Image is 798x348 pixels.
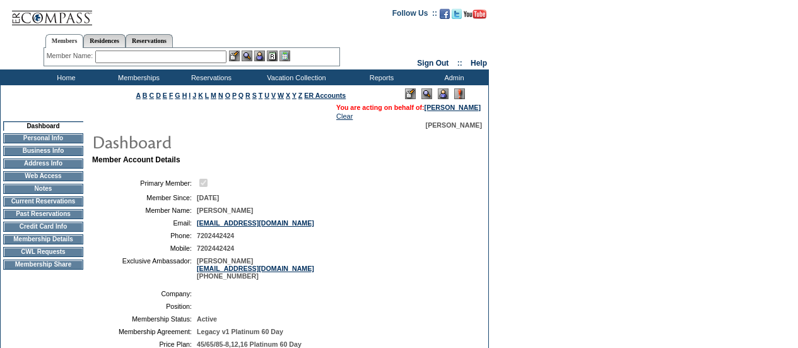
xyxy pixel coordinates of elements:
td: Credit Card Info [3,222,83,232]
a: Z [298,92,303,99]
a: S [252,92,257,99]
a: Y [292,92,296,99]
td: Membership Details [3,234,83,244]
img: View [242,51,252,61]
a: O [225,92,230,99]
a: Members [45,34,84,48]
a: D [156,92,161,99]
img: pgTtlDashboard.gif [91,129,344,154]
span: 7202442424 [197,244,234,252]
img: b_calculator.gif [279,51,290,61]
a: ER Accounts [304,92,346,99]
span: 45/65/85-8,12,16 Platinum 60 Day [197,340,302,348]
td: Company: [97,290,192,297]
td: Position: [97,303,192,310]
a: P [232,92,237,99]
a: N [218,92,223,99]
td: Membership Status: [97,315,192,323]
span: [DATE] [197,194,219,201]
a: M [211,92,216,99]
a: Become our fan on Facebook [440,13,450,20]
img: Edit Mode [405,88,416,99]
img: Impersonate [254,51,265,61]
div: Member Name: [47,51,95,61]
a: Reservations [126,34,173,47]
a: C [149,92,154,99]
span: Active [197,315,217,323]
b: Member Account Details [92,155,180,164]
a: Sign Out [417,59,449,68]
td: Reservations [173,69,246,85]
a: Help [471,59,487,68]
td: Reports [344,69,416,85]
a: G [175,92,180,99]
img: Impersonate [438,88,449,99]
a: E [163,92,167,99]
td: Membership Agreement: [97,328,192,335]
img: Become our fan on Facebook [440,9,450,19]
a: Q [238,92,244,99]
img: Follow us on Twitter [452,9,462,19]
span: [PERSON_NAME] [PHONE_NUMBER] [197,257,314,280]
td: Membership Share [3,260,83,270]
a: T [259,92,263,99]
td: Price Plan: [97,340,192,348]
img: Reservations [267,51,278,61]
td: Current Reservations [3,196,83,207]
td: CWL Requests [3,247,83,257]
a: J [192,92,196,99]
a: I [189,92,191,99]
img: Log Concern/Member Elevation [454,88,465,99]
td: Dashboard [3,121,83,131]
a: Subscribe to our YouTube Channel [464,13,486,20]
td: Memberships [101,69,173,85]
a: Clear [336,112,353,120]
td: Past Reservations [3,209,83,219]
span: [PERSON_NAME] [197,207,253,214]
img: Subscribe to our YouTube Channel [464,9,486,19]
a: [EMAIL_ADDRESS][DOMAIN_NAME] [197,265,314,272]
td: Address Info [3,159,83,169]
a: U [264,92,269,99]
td: Mobile: [97,244,192,252]
a: F [169,92,173,99]
td: Follow Us :: [392,8,437,23]
a: L [205,92,209,99]
span: [PERSON_NAME] [426,121,482,129]
td: Primary Member: [97,177,192,189]
td: Business Info [3,146,83,156]
span: :: [457,59,462,68]
td: Home [28,69,101,85]
a: [PERSON_NAME] [425,104,481,111]
td: Notes [3,184,83,194]
a: W [278,92,284,99]
td: Phone: [97,232,192,239]
a: K [198,92,203,99]
span: You are acting on behalf of: [336,104,481,111]
span: Legacy v1 Platinum 60 Day [197,328,283,335]
td: Member Name: [97,207,192,214]
a: A [136,92,141,99]
img: View Mode [421,88,432,99]
td: Member Since: [97,194,192,201]
td: Personal Info [3,133,83,143]
td: Admin [416,69,489,85]
td: Email: [97,219,192,227]
a: H [182,92,187,99]
a: [EMAIL_ADDRESS][DOMAIN_NAME] [197,219,314,227]
a: Follow us on Twitter [452,13,462,20]
td: Exclusive Ambassador: [97,257,192,280]
a: Residences [83,34,126,47]
td: Vacation Collection [246,69,344,85]
td: Web Access [3,171,83,181]
a: X [286,92,290,99]
a: V [271,92,276,99]
a: B [143,92,148,99]
span: 7202442424 [197,232,234,239]
a: R [245,92,250,99]
img: b_edit.gif [229,51,240,61]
